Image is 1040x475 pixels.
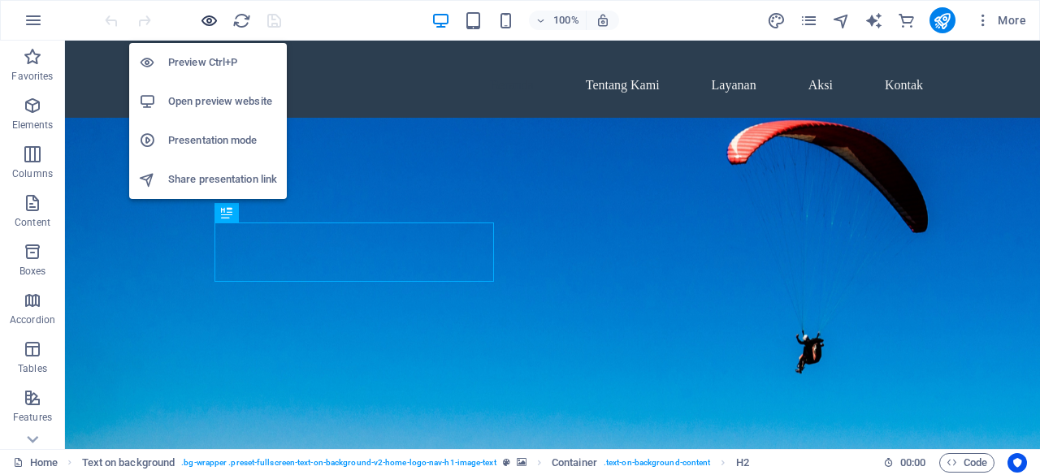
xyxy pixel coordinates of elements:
[10,313,55,326] p: Accordion
[168,131,277,150] h6: Presentation mode
[864,11,884,30] button: text_generator
[517,458,526,467] i: This element contains a background
[11,70,53,83] p: Favorites
[553,11,579,30] h6: 100%
[529,11,587,30] button: 100%
[933,11,951,30] i: Publish
[12,167,53,180] p: Columns
[1007,453,1027,473] button: Usercentrics
[897,11,916,30] i: Commerce
[15,216,50,229] p: Content
[604,453,711,473] span: . text-on-background-content
[883,453,926,473] h6: Session time
[13,411,52,424] p: Features
[168,170,277,189] h6: Share presentation link
[82,453,749,473] nav: breadcrumb
[832,11,851,30] button: navigator
[832,11,851,30] i: Navigator
[19,265,46,278] p: Boxes
[232,11,251,30] i: Reload page
[912,456,914,469] span: :
[897,11,916,30] button: commerce
[900,453,925,473] span: 00 00
[799,11,818,30] i: Pages (Ctrl+Alt+S)
[968,7,1033,33] button: More
[82,453,175,473] span: Click to select. Double-click to edit
[232,11,251,30] button: reload
[181,453,496,473] span: . bg-wrapper .preset-fullscreen-text-on-background-v2-home-logo-nav-h1-image-text
[736,453,749,473] span: Click to select. Double-click to edit
[18,362,47,375] p: Tables
[947,453,987,473] span: Code
[168,53,277,72] h6: Preview Ctrl+P
[552,453,597,473] span: Click to select. Double-click to edit
[799,11,819,30] button: pages
[596,13,610,28] i: On resize automatically adjust zoom level to fit chosen device.
[864,11,883,30] i: AI Writer
[12,119,54,132] p: Elements
[767,11,786,30] i: Design (Ctrl+Alt+Y)
[503,458,510,467] i: This element is a customizable preset
[975,12,1026,28] span: More
[767,11,786,30] button: design
[13,453,58,473] a: Click to cancel selection. Double-click to open Pages
[929,7,955,33] button: publish
[939,453,994,473] button: Code
[168,92,277,111] h6: Open preview website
